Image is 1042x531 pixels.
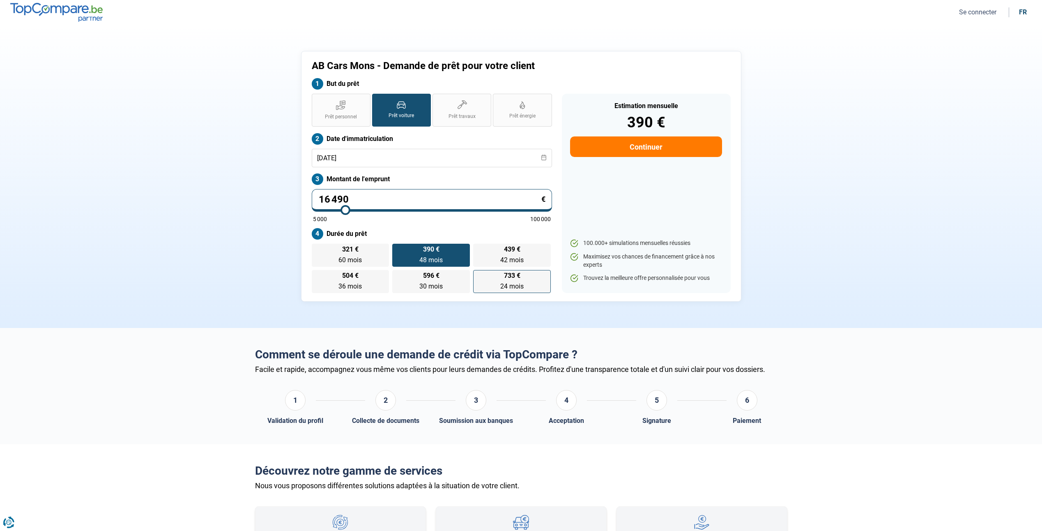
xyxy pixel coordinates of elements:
[957,8,999,16] button: Se connecter
[423,272,439,279] span: 596 €
[312,133,552,145] label: Date d'immatriculation
[570,253,722,269] li: Maximisez vos chances de financement grâce à nos experts
[466,390,486,411] div: 3
[342,272,359,279] span: 504 €
[439,417,513,425] div: Soumission aux banques
[312,60,623,72] h1: AB Cars Mons - Demande de prêt pour votre client
[423,246,439,253] span: 390 €
[1019,8,1027,16] div: fr
[10,3,103,21] img: TopCompare.be
[694,515,709,530] img: Prêt personnel
[513,515,529,530] img: Prêt ballon
[267,417,323,425] div: Validation du profil
[500,282,524,290] span: 24 mois
[509,113,536,120] span: Prêt énergie
[255,365,787,374] div: Facile et rapide, accompagnez vous même vos clients pour leurs demandes de crédits. Profitez d'un...
[541,196,545,203] span: €
[449,113,476,120] span: Prêt travaux
[642,417,671,425] div: Signature
[352,417,419,425] div: Collecte de documents
[338,256,362,264] span: 60 mois
[255,348,787,362] h2: Comment se déroule une demande de crédit via TopCompare ?
[549,417,584,425] div: Acceptation
[255,464,787,478] h2: Découvrez notre gamme de services
[419,282,443,290] span: 30 mois
[342,246,359,253] span: 321 €
[570,274,722,282] li: Trouvez la meilleure offre personnalisée pour vous
[500,256,524,264] span: 42 mois
[333,515,348,530] img: Regroupement de crédits
[389,112,414,119] span: Prêt voiture
[285,390,306,411] div: 1
[646,390,667,411] div: 5
[419,256,443,264] span: 48 mois
[530,216,551,222] span: 100 000
[737,390,757,411] div: 6
[556,390,577,411] div: 4
[504,246,520,253] span: 439 €
[375,390,396,411] div: 2
[570,103,722,109] div: Estimation mensuelle
[733,417,761,425] div: Paiement
[313,216,327,222] span: 5 000
[312,149,552,167] input: jj/mm/aaaa
[338,282,362,290] span: 36 mois
[312,173,552,185] label: Montant de l'emprunt
[255,481,787,490] div: Nous vous proposons différentes solutions adaptées à la situation de votre client.
[570,239,722,247] li: 100.000+ simulations mensuelles réussies
[570,115,722,130] div: 390 €
[570,136,722,157] button: Continuer
[504,272,520,279] span: 733 €
[312,228,552,240] label: Durée du prêt
[325,113,357,120] span: Prêt personnel
[312,78,552,90] label: But du prêt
